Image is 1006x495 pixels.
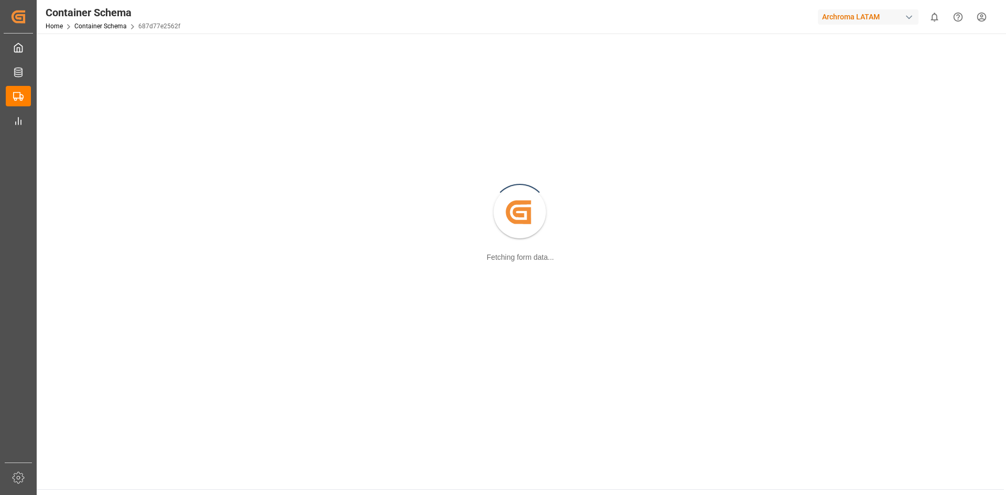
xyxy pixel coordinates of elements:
button: show 0 new notifications [923,5,946,29]
a: Home [46,23,63,30]
div: Fetching form data... [487,252,554,263]
div: Archroma LATAM [818,9,918,25]
div: Container Schema [46,5,180,20]
button: Help Center [946,5,970,29]
a: Container Schema [74,23,127,30]
button: Archroma LATAM [818,7,923,27]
